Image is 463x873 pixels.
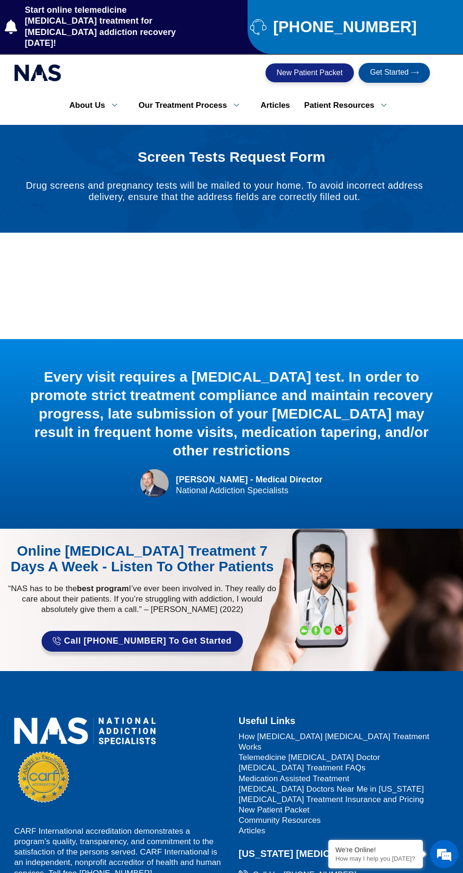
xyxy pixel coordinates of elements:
[77,584,129,593] strong: best program
[253,96,297,115] a: Articles
[140,469,169,498] img: national addictiion specialists suboxone doctors dr chad elkin
[239,774,454,784] a: Medication Assisted Treatment
[271,22,417,32] span: [PHONE_NUMBER]
[14,717,156,744] img: national addiction specialists online suboxone doctors clinic for opioid addiction treatment
[9,180,439,202] p: Drug screens and pregnancy tests will be mailed to your home. To avoid incorrect address delivery...
[239,815,321,826] span: Community Resources
[370,69,409,77] span: Get Started
[5,258,180,291] textarea: Type your message and hit 'Enter'
[239,826,266,836] span: Articles
[62,96,132,115] a: About Us
[239,794,454,805] a: [MEDICAL_DATA] Treatment Insurance and Pricing
[239,774,349,784] span: Medication Assisted Treatment
[55,119,130,215] span: We're online!
[5,584,280,615] p: “NAS has to be the I’ve ever been involved in. They really do care about their patients. If you’r...
[176,486,322,495] div: National Addiction Specialists
[335,846,416,854] div: We're Online!
[239,794,424,805] span: [MEDICAL_DATA] Treatment Insurance and Pricing
[239,846,454,862] h2: [US_STATE] [MEDICAL_DATA] Clinic
[239,732,454,752] a: How [MEDICAL_DATA] [MEDICAL_DATA] Treatment Works
[10,49,25,63] div: Navigation go back
[277,69,343,77] span: New Patient Packet
[239,826,454,836] a: Articles
[266,63,354,82] a: New Patient Packet
[239,752,380,763] span: Telemedicine [MEDICAL_DATA] Doctor
[239,752,454,763] a: Telemedicine [MEDICAL_DATA] Doctor
[239,805,454,815] a: New Patient Packet
[239,784,424,794] span: [MEDICAL_DATA] Doctors Near Me in [US_STATE]
[42,631,243,652] a: Call [PHONE_NUMBER] to Get Started
[5,5,199,49] a: Start online telemedicine [MEDICAL_DATA] treatment for [MEDICAL_DATA] addiction recovery [DATE]!
[14,148,449,166] h1: Screen Tests Request Form
[64,637,232,646] span: Call [PHONE_NUMBER] to Get Started
[8,543,277,574] div: Online [MEDICAL_DATA] Treatment 7 Days A Week - Listen to Other Patients
[19,367,444,460] div: Every visit requires a [MEDICAL_DATA] test. In order to promote strict treatment compliance and m...
[63,50,173,62] div: Chat with us now
[239,815,454,826] a: Community Resources
[131,96,253,115] a: Our Treatment Process
[239,713,454,729] h2: Useful Links
[335,855,416,862] p: How may I help you today?
[297,96,401,115] a: Patient Resources
[239,763,454,773] a: [MEDICAL_DATA] Treatment FAQs
[23,5,199,49] span: Start online telemedicine [MEDICAL_DATA] treatment for [MEDICAL_DATA] addiction recovery [DATE]!
[176,473,322,486] div: [PERSON_NAME] - Medical Director
[18,751,69,803] img: CARF Seal
[14,62,61,84] img: national addiction specialists online suboxone clinic - logo
[155,5,178,27] div: Minimize live chat window
[239,763,366,773] span: [MEDICAL_DATA] Treatment FAQs
[239,784,454,794] a: [MEDICAL_DATA] Doctors Near Me in [US_STATE]
[359,63,430,83] a: Get Started
[250,18,458,35] a: [PHONE_NUMBER]
[239,805,309,815] span: New Patient Packet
